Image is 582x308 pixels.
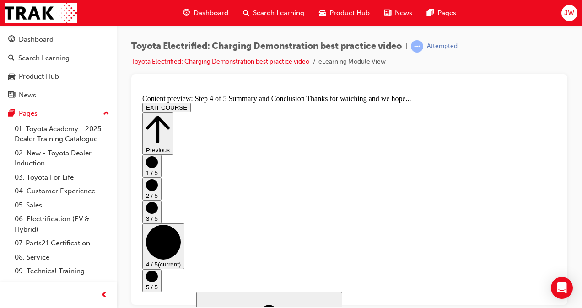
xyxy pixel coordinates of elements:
span: learningRecordVerb_ATTEMPT-icon [411,40,423,53]
a: 02. New - Toyota Dealer Induction [11,146,113,170]
span: 1 / 5 [7,79,19,85]
span: guage-icon [8,36,15,44]
button: DashboardSearch LearningProduct HubNews [4,29,113,105]
a: 03. Toyota For Life [11,170,113,185]
span: news-icon [384,7,391,19]
span: 4 / 5 [7,170,19,177]
button: Pages [4,105,113,122]
button: 2 / 5 [4,87,23,110]
span: search-icon [8,54,15,63]
span: car-icon [319,7,326,19]
li: eLearning Module View [318,57,386,67]
a: 09. Technical Training [11,264,113,278]
button: 1 / 5 [4,64,23,87]
a: 07. Parts21 Certification [11,236,113,250]
span: JW [564,8,574,18]
span: pages-icon [427,7,434,19]
button: JW [561,5,577,21]
a: News [4,87,113,104]
button: Previous [4,21,35,64]
div: Content preview: Step 4 of 5 Summary and Conclusion Thanks for watching and we hope... [4,4,418,12]
div: Dashboard [19,34,54,45]
a: news-iconNews [377,4,420,22]
a: car-iconProduct Hub [312,4,377,22]
div: Open Intercom Messenger [551,277,573,299]
a: Dashboard [4,31,113,48]
div: News [19,90,36,101]
img: Trak [5,3,77,23]
div: Attempted [427,42,458,51]
span: (current) [19,170,42,177]
a: 01. Toyota Academy - 2025 Dealer Training Catalogue [11,122,113,146]
span: up-icon [103,108,109,120]
a: guage-iconDashboard [176,4,236,22]
button: 5 / 5 [4,178,23,201]
button: 3 / 5 [4,110,23,133]
a: 04. Customer Experience [11,184,113,198]
a: 06. Electrification (EV & Hybrid) [11,212,113,236]
a: 10. TUNE Rev-Up Training [11,278,113,292]
a: 05. Sales [11,198,113,212]
div: Pages [19,108,38,119]
span: 5 / 5 [7,193,19,200]
span: 3 / 5 [7,124,19,131]
span: guage-icon [183,7,190,19]
a: 08. Service [11,250,113,265]
a: pages-iconPages [420,4,463,22]
div: Product Hub [19,71,59,82]
span: prev-icon [101,290,108,301]
a: Search Learning [4,50,113,67]
button: 4 / 5(current) [4,133,46,178]
span: Dashboard [194,8,228,18]
span: search-icon [243,7,249,19]
span: car-icon [8,73,15,81]
span: | [405,41,407,52]
span: pages-icon [8,110,15,118]
span: Search Learning [253,8,304,18]
span: 2 / 5 [7,101,19,108]
span: Pages [437,8,456,18]
button: EXIT COURSE [4,12,52,21]
a: Product Hub [4,68,113,85]
span: Product Hub [329,8,370,18]
span: News [395,8,412,18]
a: search-iconSearch Learning [236,4,312,22]
span: Previous [7,56,31,63]
span: Toyota Electrified: Charging Demonstration best practice video [131,41,402,52]
a: Toyota Electrified: Charging Demonstration best practice video [131,58,309,65]
div: Search Learning [18,53,70,64]
span: news-icon [8,91,15,100]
